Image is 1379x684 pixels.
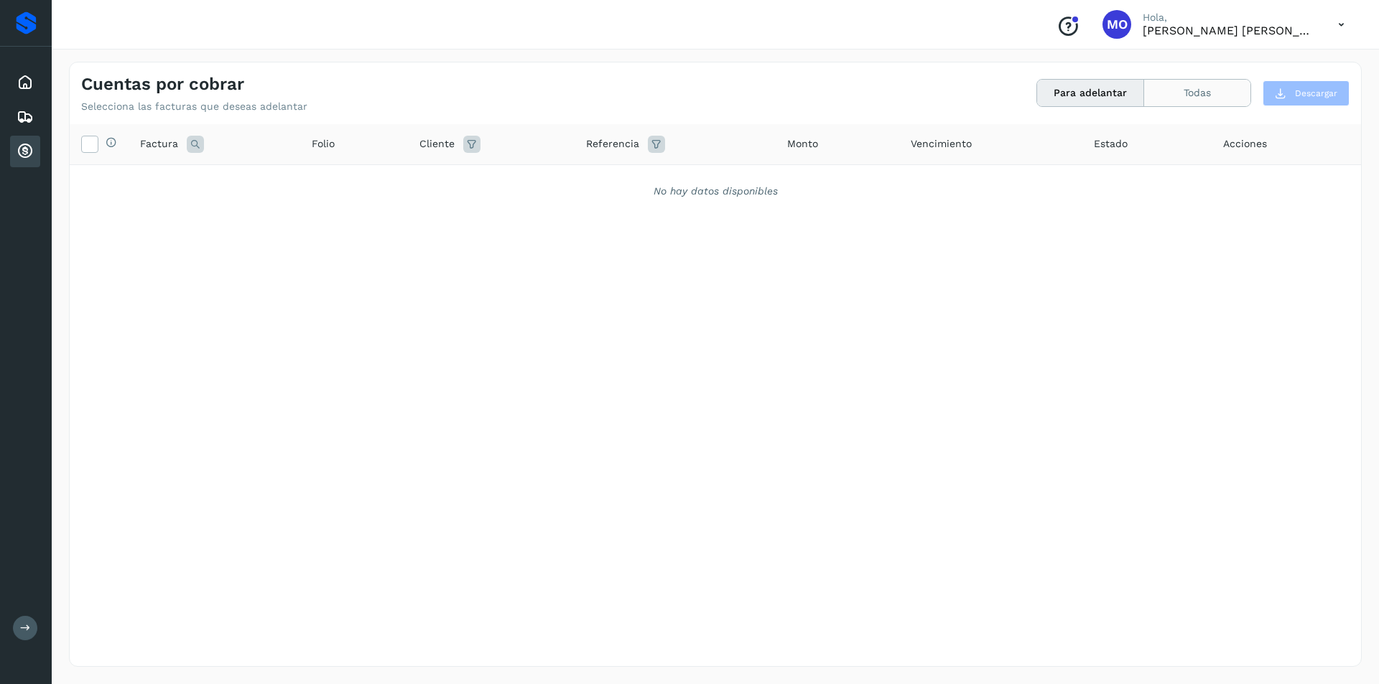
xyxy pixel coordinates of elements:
span: Factura [140,136,178,151]
span: Monto [787,136,818,151]
button: Descargar [1263,80,1350,106]
div: No hay datos disponibles [88,184,1342,199]
span: Descargar [1295,87,1337,100]
p: Macaria Olvera Camarillo [1143,24,1315,37]
p: Hola, [1143,11,1315,24]
span: Referencia [586,136,639,151]
h4: Cuentas por cobrar [81,74,244,95]
button: Para adelantar [1037,80,1144,106]
p: Selecciona las facturas que deseas adelantar [81,100,307,113]
div: Embarques [10,101,40,133]
button: Todas [1144,80,1250,106]
span: Estado [1094,136,1128,151]
span: Folio [312,136,335,151]
span: Acciones [1223,136,1267,151]
span: Vencimiento [911,136,972,151]
span: Cliente [419,136,455,151]
div: Inicio [10,67,40,98]
div: Cuentas por cobrar [10,136,40,167]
